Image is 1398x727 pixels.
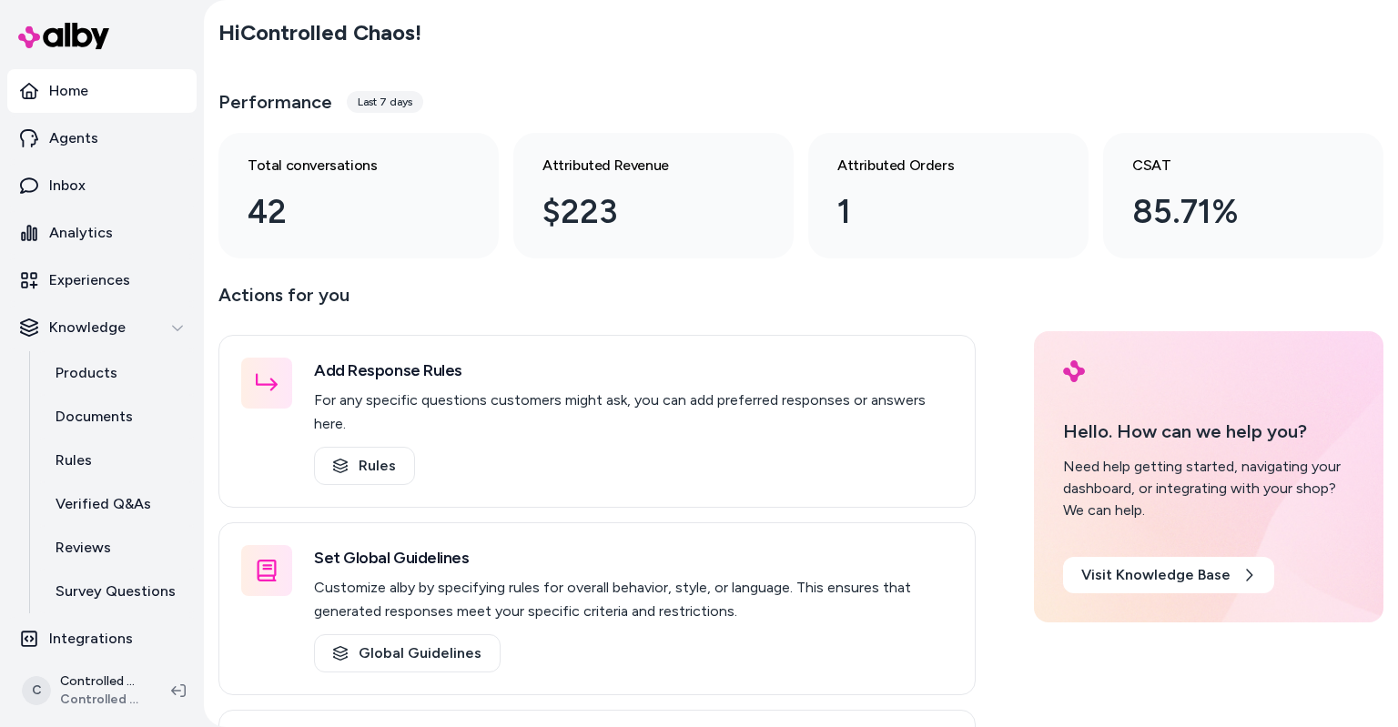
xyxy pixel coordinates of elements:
a: Rules [37,439,197,482]
a: Inbox [7,164,197,207]
a: Home [7,69,197,113]
p: Documents [56,406,133,428]
p: Controlled Chaos Shopify [60,672,142,691]
button: Knowledge [7,306,197,349]
p: Hello. How can we help you? [1063,418,1354,445]
p: Survey Questions [56,581,176,602]
h3: Add Response Rules [314,358,953,383]
p: For any specific questions customers might ask, you can add preferred responses or answers here. [314,389,953,436]
p: Inbox [49,175,86,197]
a: Documents [37,395,197,439]
a: Attributed Revenue $223 [513,133,794,258]
h3: Total conversations [248,155,441,177]
a: Visit Knowledge Base [1063,557,1274,593]
button: CControlled Chaos ShopifyControlled Chaos [11,661,157,720]
a: Reviews [37,526,197,570]
a: Analytics [7,211,197,255]
p: Analytics [49,222,113,244]
span: C [22,676,51,705]
p: Home [49,80,88,102]
div: 1 [837,187,1030,237]
a: Verified Q&As [37,482,197,526]
p: Integrations [49,628,133,650]
div: 42 [248,187,441,237]
p: Verified Q&As [56,493,151,515]
img: alby Logo [18,23,109,49]
a: Integrations [7,617,197,661]
p: Agents [49,127,98,149]
p: Knowledge [49,317,126,338]
h3: Attributed Revenue [542,155,735,177]
p: Experiences [49,269,130,291]
h3: CSAT [1132,155,1325,177]
div: Need help getting started, navigating your dashboard, or integrating with your shop? We can help. [1063,456,1354,521]
h3: Set Global Guidelines [314,545,953,570]
div: 85.71% [1132,187,1325,237]
p: Customize alby by specifying rules for overall behavior, style, or language. This ensures that ge... [314,576,953,623]
h3: Attributed Orders [837,155,1030,177]
a: Global Guidelines [314,634,501,672]
div: $223 [542,187,735,237]
img: alby Logo [1063,360,1085,382]
a: Attributed Orders 1 [808,133,1089,258]
a: Total conversations 42 [218,133,499,258]
h2: Hi Controlled Chaos ! [218,19,421,46]
a: Experiences [7,258,197,302]
span: Controlled Chaos [60,691,142,709]
a: Products [37,351,197,395]
div: Last 7 days [347,91,423,113]
p: Rules [56,449,92,471]
p: Actions for you [218,280,976,324]
p: Products [56,362,117,384]
a: CSAT 85.71% [1103,133,1383,258]
p: Reviews [56,537,111,559]
a: Survey Questions [37,570,197,613]
a: Rules [314,447,415,485]
h3: Performance [218,89,332,115]
a: Agents [7,116,197,160]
